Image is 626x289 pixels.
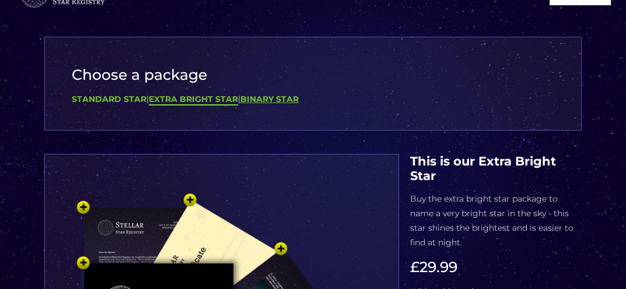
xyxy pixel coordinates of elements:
b: Extra Bright Star [149,94,238,104]
h3: £ [410,259,582,276]
h4: This is our Extra Bright Star [410,154,582,183]
h3: Choose a package [72,66,554,83]
p: Buy the extra bright star package to name a very bright star in the sky - this star shines the br... [410,192,582,250]
span: 29.99 [419,258,457,276]
div: | | [72,92,554,107]
a: Extra Bright Star [149,94,238,105]
a: Binary Star [240,94,299,104]
a: Standard Star [72,94,146,104]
